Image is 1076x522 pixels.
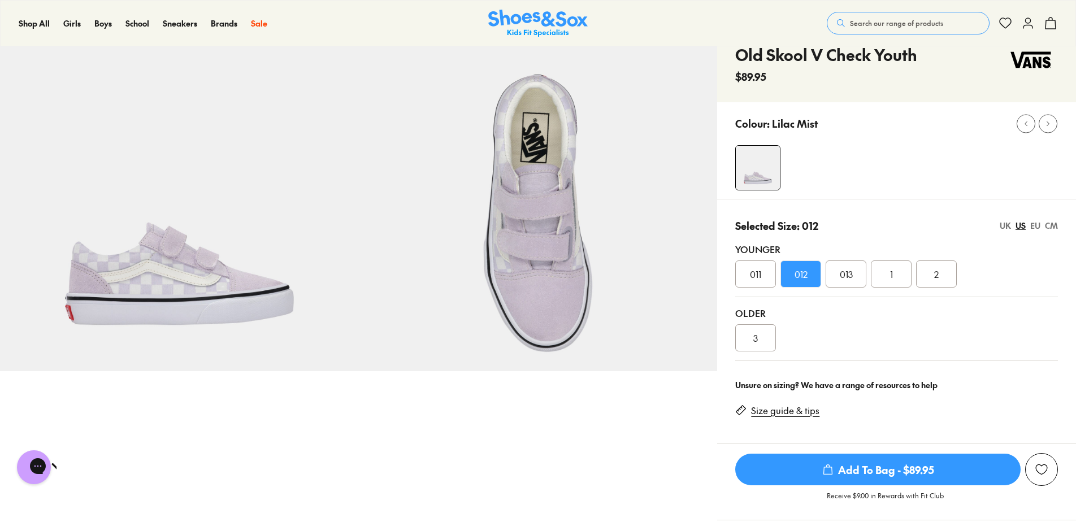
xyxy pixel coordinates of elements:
[736,146,780,190] img: 4-561194_1
[827,12,990,34] button: Search our range of products
[827,490,944,511] p: Receive $9.00 in Rewards with Fit Club
[735,379,1058,391] div: Unsure on sizing? We have a range of resources to help
[795,267,808,281] span: 012
[735,453,1021,486] button: Add To Bag - $89.95
[63,18,81,29] a: Girls
[488,10,588,37] img: SNS_Logo_Responsive.svg
[1045,220,1058,232] div: CM
[94,18,112,29] a: Boys
[19,18,50,29] a: Shop All
[1004,43,1058,77] img: Vendor logo
[735,43,917,67] h4: Old Skool V Check Youth
[359,12,718,371] img: 5-561195_1
[735,116,770,131] p: Colour:
[735,454,1021,485] span: Add To Bag - $89.95
[735,69,766,84] span: $89.95
[840,267,853,281] span: 013
[890,267,893,281] span: 1
[1030,220,1040,232] div: EU
[1000,220,1011,232] div: UK
[753,331,758,345] span: 3
[735,218,818,233] p: Selected Size: 012
[735,306,1058,320] div: Older
[934,267,939,281] span: 2
[211,18,237,29] a: Brands
[1016,220,1026,232] div: US
[1025,453,1058,486] button: Add to Wishlist
[750,267,761,281] span: 011
[251,18,267,29] a: Sale
[125,18,149,29] a: School
[488,10,588,37] a: Shoes & Sox
[772,116,818,131] p: Lilac Mist
[11,446,57,488] iframe: Gorgias live chat messenger
[163,18,197,29] a: Sneakers
[735,242,1058,256] div: Younger
[751,404,819,417] a: Size guide & tips
[850,18,943,28] span: Search our range of products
